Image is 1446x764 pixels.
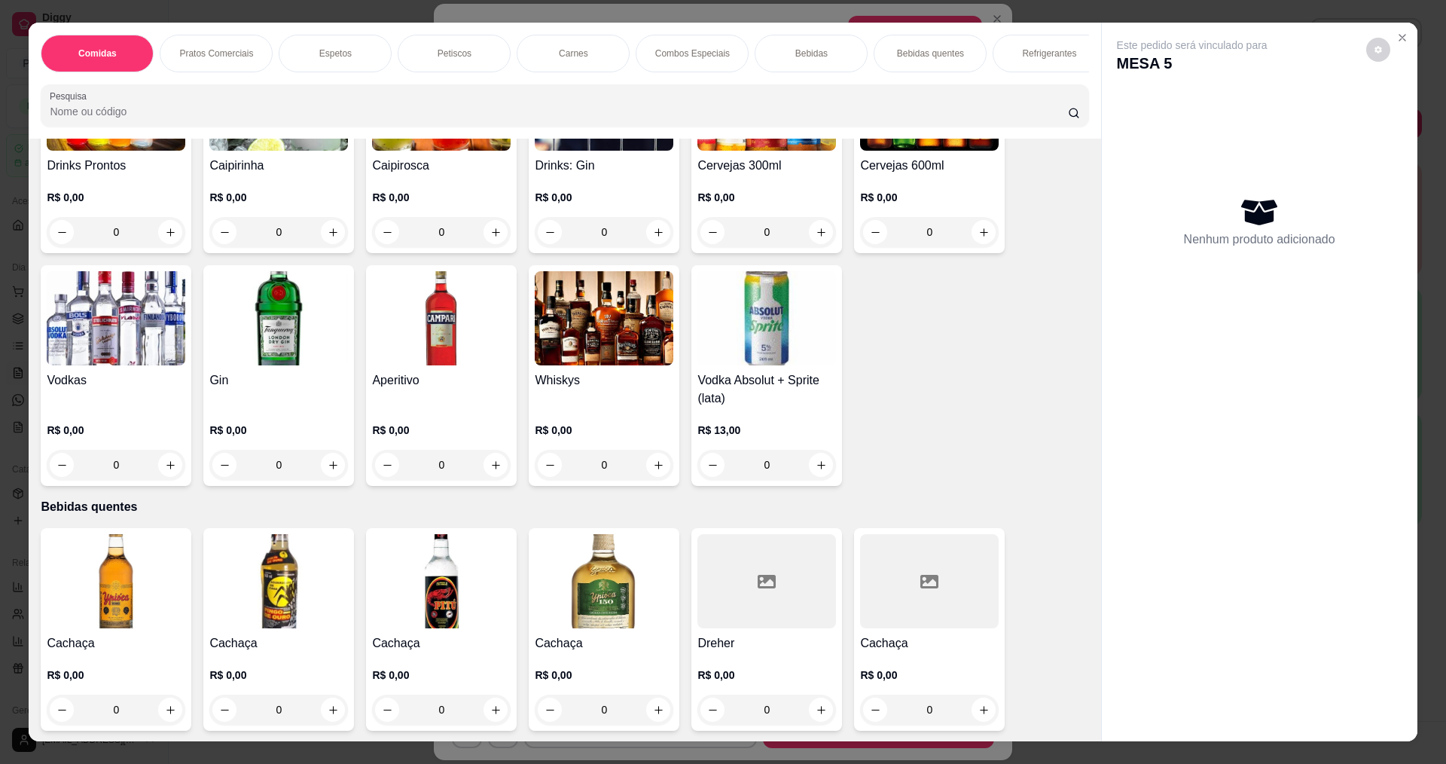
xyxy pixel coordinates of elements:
[535,634,673,652] h4: Cachaça
[372,271,511,365] img: product-image
[860,157,999,175] h4: Cervejas 600ml
[209,157,348,175] h4: Caipirinha
[47,423,185,438] p: R$ 0,00
[860,634,999,652] h4: Cachaça
[372,423,511,438] p: R$ 0,00
[209,423,348,438] p: R$ 0,00
[372,190,511,205] p: R$ 0,00
[319,47,352,60] p: Espetos
[47,534,185,628] img: product-image
[1022,47,1076,60] p: Refrigerantes
[1390,26,1414,50] button: Close
[209,190,348,205] p: R$ 0,00
[50,90,92,102] label: Pesquisa
[47,371,185,390] h4: Vodkas
[535,668,673,683] p: R$ 0,00
[535,271,673,365] img: product-image
[50,104,1067,119] input: Pesquisa
[209,371,348,390] h4: Gin
[535,371,673,390] h4: Whiskys
[209,271,348,365] img: product-image
[372,534,511,628] img: product-image
[697,271,836,365] img: product-image
[535,423,673,438] p: R$ 0,00
[697,371,836,408] h4: Vodka Absolut + Sprite (lata)
[535,534,673,628] img: product-image
[860,668,999,683] p: R$ 0,00
[535,190,673,205] p: R$ 0,00
[47,157,185,175] h4: Drinks Prontos
[372,371,511,390] h4: Aperitivo
[209,634,348,652] h4: Cachaça
[47,634,185,652] h4: Cachaça
[372,668,511,683] p: R$ 0,00
[372,157,511,175] h4: Caipirosca
[897,47,964,60] p: Bebidas quentes
[697,190,836,205] p: R$ 0,00
[1184,231,1335,249] p: Nenhum produto adicionado
[47,190,185,205] p: R$ 0,00
[697,423,836,438] p: R$ 13,00
[372,634,511,652] h4: Cachaça
[438,47,471,60] p: Petiscos
[860,190,999,205] p: R$ 0,00
[697,634,836,652] h4: Dreher
[697,157,836,175] h4: Cervejas 300ml
[47,271,185,365] img: product-image
[1117,53,1268,74] p: MESA 5
[535,157,673,175] h4: Drinks: Gin
[795,47,828,60] p: Bebidas
[655,47,730,60] p: Combos Especiais
[179,47,253,60] p: Pratos Comerciais
[209,534,348,628] img: product-image
[1117,38,1268,53] p: Este pedido será vinculado para
[209,668,348,683] p: R$ 0,00
[809,453,833,477] button: increase-product-quantity
[41,498,1088,516] p: Bebidas quentes
[1366,38,1390,62] button: decrease-product-quantity
[47,668,185,683] p: R$ 0,00
[700,453,725,477] button: decrease-product-quantity
[78,47,117,60] p: Comidas
[697,668,836,683] p: R$ 0,00
[559,47,588,60] p: Carnes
